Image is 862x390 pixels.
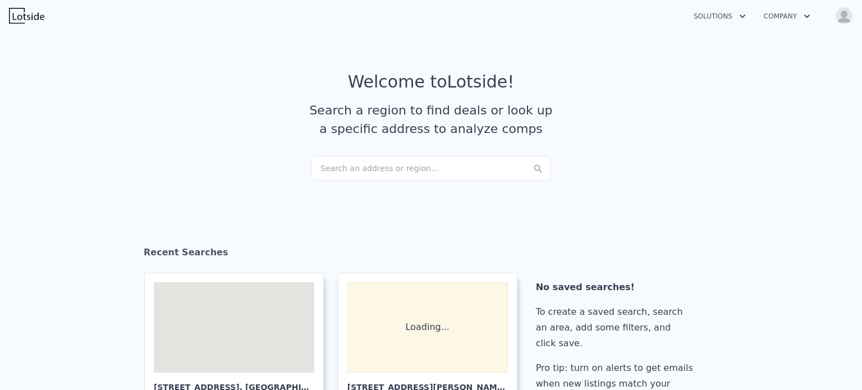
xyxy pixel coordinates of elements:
[305,101,557,138] div: Search a region to find deals or look up a specific address to analyze comps
[311,156,551,181] div: Search an address or region...
[536,304,698,351] div: To create a saved search, search an area, add some filters, and click save.
[835,7,853,25] img: avatar
[144,237,718,273] div: Recent Searches
[348,72,515,92] div: Welcome to Lotside !
[154,282,314,373] div: Map
[755,6,819,26] button: Company
[9,8,44,24] img: Lotside
[347,282,508,373] div: Loading...
[536,279,698,295] div: No saved searches!
[685,6,755,26] button: Solutions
